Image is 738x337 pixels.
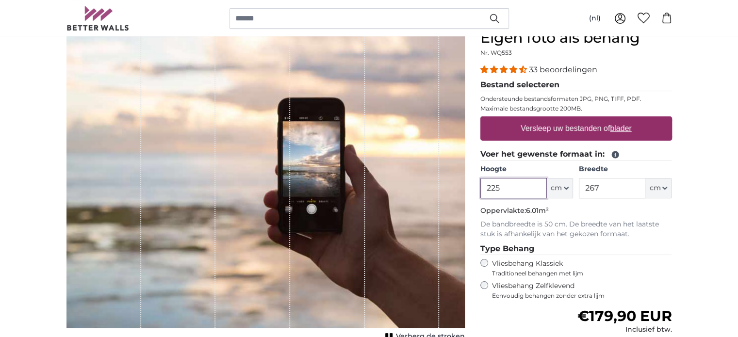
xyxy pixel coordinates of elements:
legend: Voer het gewenste formaat in: [480,148,672,160]
h1: Eigen foto als behang [480,29,672,47]
span: cm [551,183,562,193]
span: €179,90 EUR [577,307,672,325]
legend: Type Behang [480,243,672,255]
label: Versleep uw bestanden of [517,119,636,138]
p: De bandbreedte is 50 cm. De breedte van het laatste stuk is afhankelijk van het gekozen formaat. [480,220,672,239]
label: Vliesbehang Klassiek [492,259,654,277]
span: cm [649,183,660,193]
div: Inclusief btw. [577,325,672,335]
span: 4.33 stars [480,65,529,74]
u: blader [610,124,631,132]
img: Betterwalls [66,6,130,31]
legend: Bestand selecteren [480,79,672,91]
p: Maximale bestandsgrootte 200MB. [480,105,672,112]
p: Ondersteunde bestandsformaten JPG, PNG, TIFF, PDF. [480,95,672,103]
span: Eenvoudig behangen zonder extra lijm [492,292,672,300]
button: cm [547,178,573,198]
span: 6.01m² [526,206,549,215]
label: Breedte [579,164,672,174]
label: Vliesbehang Zelfklevend [492,281,672,300]
button: cm [645,178,672,198]
span: 33 beoordelingen [529,65,597,74]
label: Hoogte [480,164,573,174]
span: Traditioneel behangen met lijm [492,270,654,277]
button: (nl) [581,10,608,27]
span: Nr. WQ553 [480,49,512,56]
p: Oppervlakte: [480,206,672,216]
